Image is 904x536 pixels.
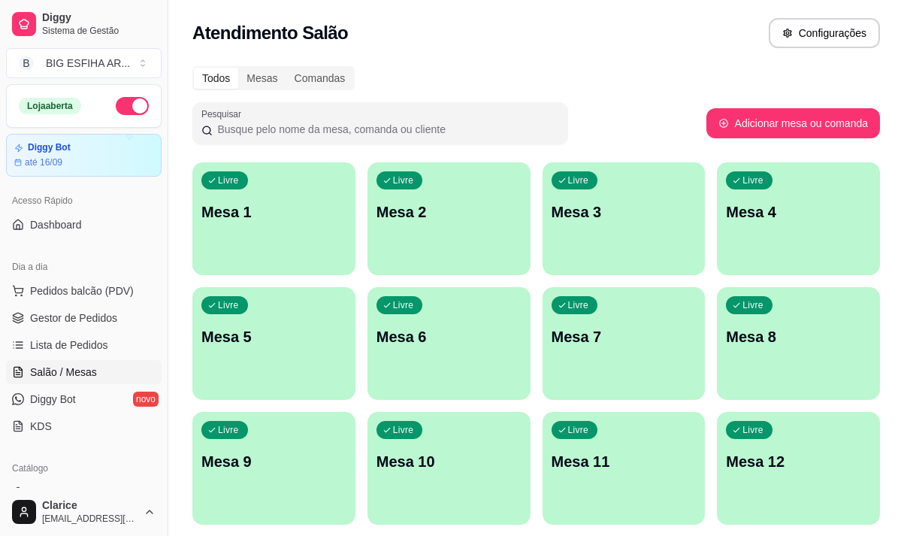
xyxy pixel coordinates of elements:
[717,287,880,400] button: LivreMesa 8
[116,97,149,115] button: Alterar Status
[218,174,239,186] p: Livre
[42,499,138,513] span: Clarice
[42,513,138,525] span: [EMAIL_ADDRESS][DOMAIN_NAME]
[25,156,62,168] article: até 16/09
[30,338,108,353] span: Lista de Pedidos
[769,18,880,48] button: Configurações
[201,451,346,472] p: Mesa 9
[192,287,355,400] button: LivreMesa 5
[30,283,134,298] span: Pedidos balcão (PDV)
[393,299,414,311] p: Livre
[19,98,81,114] div: Loja aberta
[6,306,162,330] a: Gestor de Pedidos
[393,424,414,436] p: Livre
[28,142,71,153] article: Diggy Bot
[568,299,589,311] p: Livre
[742,174,763,186] p: Livre
[6,494,162,530] button: Clarice[EMAIL_ADDRESS][DOMAIN_NAME]
[568,424,589,436] p: Livre
[46,56,130,71] div: BIG ESFIHA AR ...
[6,456,162,480] div: Catálogo
[742,424,763,436] p: Livre
[376,201,522,223] p: Mesa 2
[6,279,162,303] button: Pedidos balcão (PDV)
[30,310,117,326] span: Gestor de Pedidos
[717,412,880,525] button: LivreMesa 12
[30,365,97,380] span: Salão / Mesas
[717,162,880,275] button: LivreMesa 4
[706,108,880,138] button: Adicionar mesa ou comanda
[30,485,72,500] span: Produtos
[543,412,706,525] button: LivreMesa 11
[6,414,162,438] a: KDS
[376,451,522,472] p: Mesa 10
[238,68,286,89] div: Mesas
[42,11,156,25] span: Diggy
[192,21,348,45] h2: Atendimento Salão
[213,122,559,137] input: Pesquisar
[552,201,697,223] p: Mesa 3
[543,287,706,400] button: LivreMesa 7
[6,213,162,237] a: Dashboard
[201,108,246,120] label: Pesquisar
[286,68,354,89] div: Comandas
[543,162,706,275] button: LivreMesa 3
[376,326,522,347] p: Mesa 6
[218,424,239,436] p: Livre
[742,299,763,311] p: Livre
[30,419,52,434] span: KDS
[6,360,162,384] a: Salão / Mesas
[367,412,531,525] button: LivreMesa 10
[6,387,162,411] a: Diggy Botnovo
[726,201,871,223] p: Mesa 4
[552,326,697,347] p: Mesa 7
[6,6,162,42] a: DiggySistema de Gestão
[192,162,355,275] button: LivreMesa 1
[726,326,871,347] p: Mesa 8
[552,451,697,472] p: Mesa 11
[6,189,162,213] div: Acesso Rápido
[30,392,76,407] span: Diggy Bot
[201,201,346,223] p: Mesa 1
[42,25,156,37] span: Sistema de Gestão
[218,299,239,311] p: Livre
[6,255,162,279] div: Dia a dia
[19,56,34,71] span: B
[30,217,82,232] span: Dashboard
[6,134,162,177] a: Diggy Botaté 16/09
[568,174,589,186] p: Livre
[6,480,162,504] a: Produtos
[201,326,346,347] p: Mesa 5
[6,48,162,78] button: Select a team
[367,287,531,400] button: LivreMesa 6
[194,68,238,89] div: Todos
[726,451,871,472] p: Mesa 12
[192,412,355,525] button: LivreMesa 9
[393,174,414,186] p: Livre
[6,333,162,357] a: Lista de Pedidos
[367,162,531,275] button: LivreMesa 2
